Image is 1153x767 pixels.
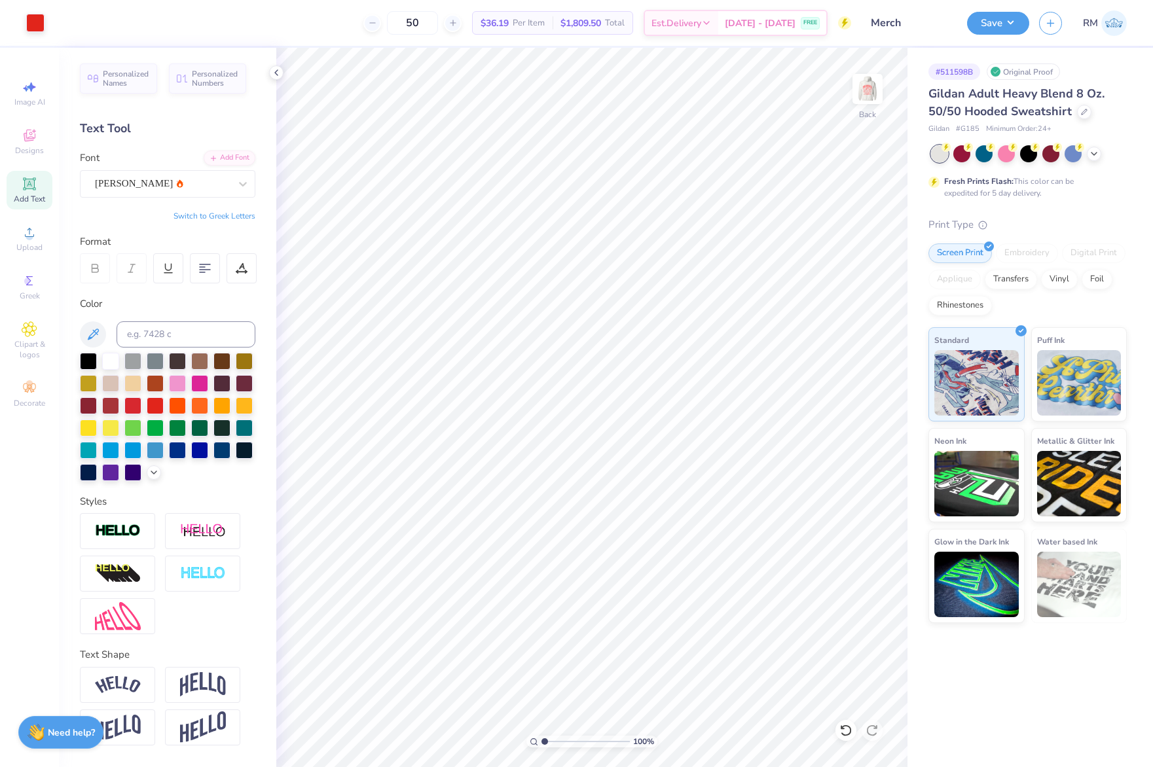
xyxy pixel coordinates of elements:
img: 3d Illusion [95,563,141,584]
img: Back [854,76,881,102]
span: Greek [20,291,40,301]
img: Arch [180,672,226,697]
button: Save [967,12,1029,35]
div: Transfers [985,270,1037,289]
div: Foil [1082,270,1112,289]
span: Minimum Order: 24 + [986,124,1052,135]
span: Gildan [928,124,949,135]
img: Standard [934,350,1019,416]
div: # 511598B [928,63,980,80]
img: Water based Ink [1037,552,1122,617]
span: FREE [803,18,817,27]
img: Ronald Manipon [1101,10,1127,36]
div: Embroidery [996,243,1058,263]
img: Neon Ink [934,451,1019,516]
div: Vinyl [1041,270,1078,289]
span: Clipart & logos [7,339,52,360]
strong: Fresh Prints Flash: [944,176,1014,187]
span: Total [605,16,625,30]
span: $1,809.50 [560,16,601,30]
strong: Need help? [48,726,95,739]
div: Add Font [204,151,255,166]
img: Free Distort [95,602,141,630]
div: Applique [928,270,981,289]
div: Text Shape [80,647,255,662]
div: Format [80,234,257,249]
div: Original Proof [987,63,1060,80]
span: Standard [934,333,969,347]
span: Add Text [14,194,45,204]
div: Print Type [928,217,1127,232]
button: Switch to Greek Letters [174,211,255,221]
div: Back [859,109,876,120]
div: Screen Print [928,243,992,263]
span: # G185 [956,124,979,135]
img: Shadow [180,523,226,539]
img: Flag [95,715,141,740]
a: RM [1083,10,1127,36]
span: $36.19 [481,16,509,30]
img: Stroke [95,524,141,539]
span: Image AI [14,97,45,107]
label: Font [80,151,100,166]
span: Glow in the Dark Ink [934,535,1009,548]
img: Glow in the Dark Ink [934,552,1019,617]
div: Styles [80,494,255,509]
div: Color [80,296,255,312]
span: RM [1083,16,1098,31]
span: Puff Ink [1037,333,1065,347]
span: Metallic & Glitter Ink [1037,434,1114,448]
img: Negative Space [180,566,226,581]
input: e.g. 7428 c [117,321,255,348]
img: Metallic & Glitter Ink [1037,451,1122,516]
span: Designs [15,145,44,156]
span: Water based Ink [1037,535,1097,548]
span: Upload [16,242,43,253]
img: Puff Ink [1037,350,1122,416]
span: Decorate [14,398,45,408]
div: Rhinestones [928,296,992,315]
span: Personalized Numbers [192,69,238,88]
span: Gildan Adult Heavy Blend 8 Oz. 50/50 Hooded Sweatshirt [928,86,1105,119]
div: This color can be expedited for 5 day delivery. [944,175,1105,199]
span: Personalized Names [103,69,149,88]
div: Text Tool [80,120,255,137]
span: Est. Delivery [651,16,701,30]
input: Untitled Design [861,10,957,36]
img: Rise [180,711,226,743]
img: Arc [95,676,141,694]
span: 100 % [633,736,654,747]
div: Digital Print [1062,243,1126,263]
span: Per Item [513,16,545,30]
input: – – [387,11,438,35]
span: [DATE] - [DATE] [725,16,796,30]
span: Neon Ink [934,434,966,448]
